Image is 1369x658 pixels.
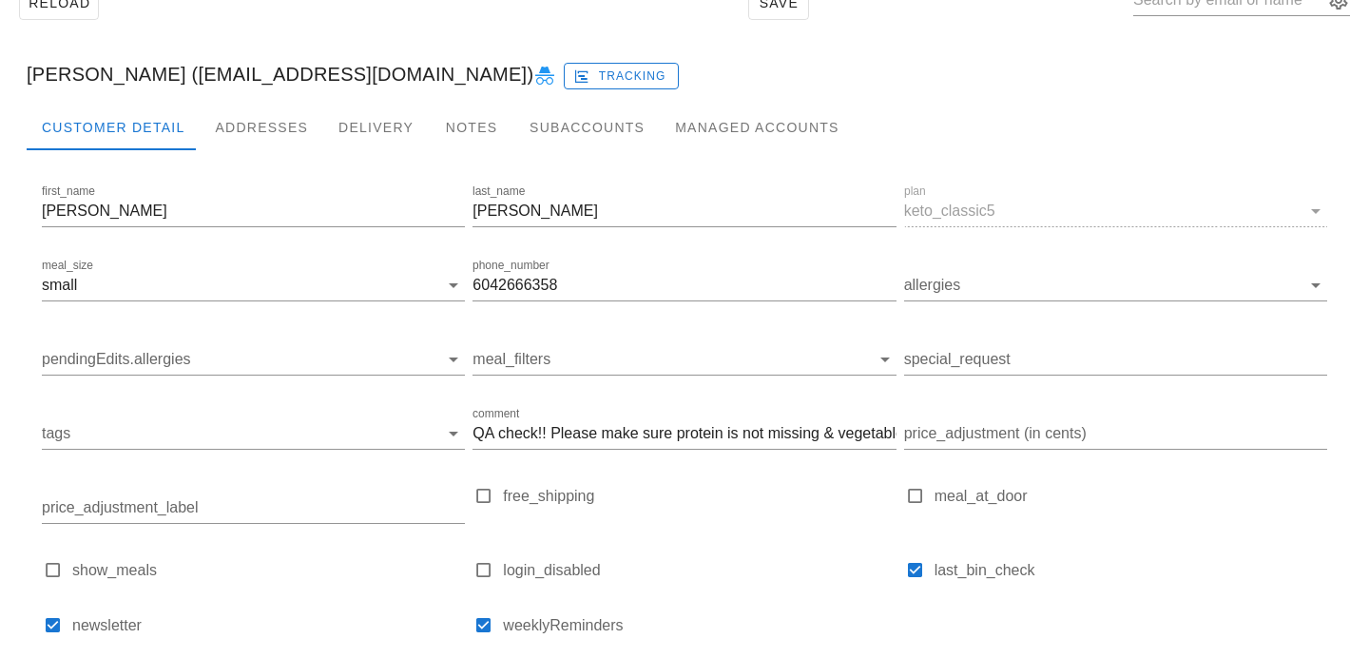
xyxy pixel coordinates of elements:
label: free_shipping [503,487,896,506]
div: allergies [904,270,1327,300]
label: plan [904,184,926,199]
div: Delivery [323,105,429,150]
span: Tracking [577,68,666,85]
div: Addresses [200,105,323,150]
div: Customer Detail [27,105,200,150]
label: show_meals [72,561,465,580]
div: small [42,277,77,294]
div: planketo_classic5 [904,196,1327,226]
label: weeklyReminders [503,616,896,635]
div: [PERSON_NAME] ([EMAIL_ADDRESS][DOMAIN_NAME]) [11,44,1358,105]
label: last_name [472,184,525,199]
div: tags [42,418,465,449]
label: first_name [42,184,95,199]
label: newsletter [72,616,465,635]
label: comment [472,407,519,421]
div: meal_sizesmall [42,270,465,300]
label: meal_at_door [935,487,1327,506]
div: Subaccounts [514,105,660,150]
label: last_bin_check [935,561,1327,580]
label: meal_size [42,259,93,273]
a: Tracking [564,59,679,89]
label: login_disabled [503,561,896,580]
div: meal_filters [472,344,896,375]
div: Managed Accounts [660,105,854,150]
button: Tracking [564,63,679,89]
label: phone_number [472,259,550,273]
div: pendingEdits.allergies [42,344,465,375]
div: Notes [429,105,514,150]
